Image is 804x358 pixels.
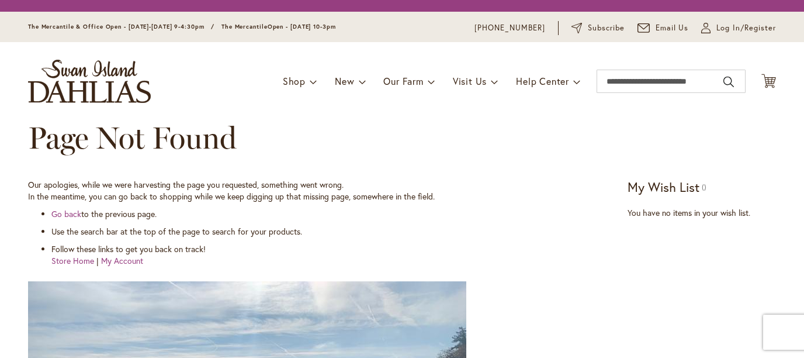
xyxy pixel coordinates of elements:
a: store logo [28,60,151,103]
span: Help Center [516,75,569,87]
a: Go back [51,208,81,219]
span: Log In/Register [716,22,776,34]
a: Log In/Register [701,22,776,34]
span: Shop [283,75,306,87]
a: [PHONE_NUMBER] [474,22,545,34]
span: Our Farm [383,75,423,87]
a: Email Us [637,22,689,34]
a: My Account [101,255,143,266]
li: Follow these links to get you back on track! [51,243,620,267]
span: Subscribe [588,22,625,34]
li: Use the search bar at the top of the page to search for your products. [51,226,620,237]
strong: My Wish List [628,178,699,195]
span: | [96,255,99,266]
button: Search [723,73,734,91]
a: Subscribe [571,22,625,34]
a: Store Home [51,255,94,266]
div: You have no items in your wish list. [628,207,776,219]
li: to the previous page. [51,208,620,220]
span: Visit Us [453,75,487,87]
p: Our apologies, while we were harvesting the page you requested, something went wrong. In the mean... [28,179,620,202]
span: New [335,75,354,87]
span: Open - [DATE] 10-3pm [268,23,336,30]
span: The Mercantile & Office Open - [DATE]-[DATE] 9-4:30pm / The Mercantile [28,23,268,30]
span: Page Not Found [28,119,237,156]
span: Email Us [656,22,689,34]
